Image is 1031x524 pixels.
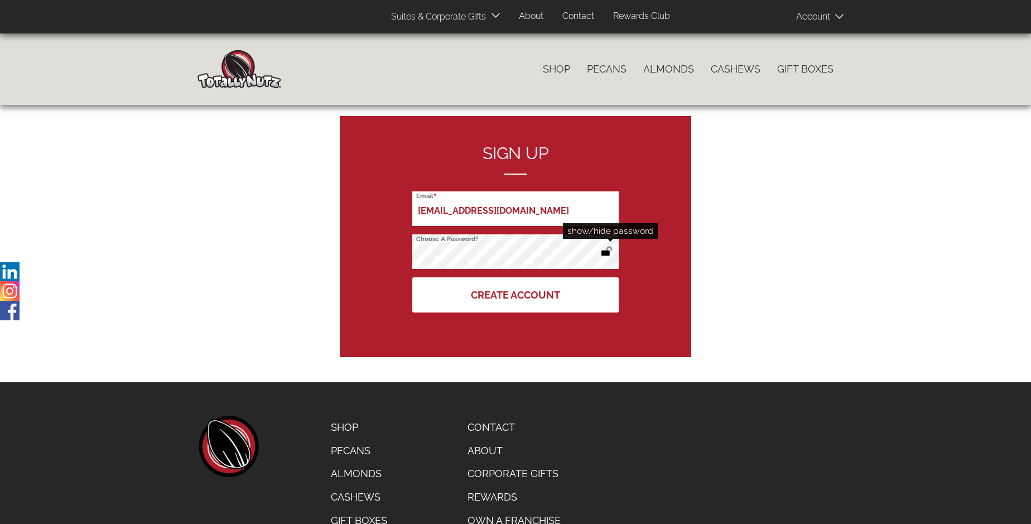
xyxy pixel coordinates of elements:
[563,223,658,239] div: show/hide password
[412,191,619,226] input: Email
[554,6,603,27] a: Contact
[605,6,678,27] a: Rewards Club
[459,462,569,485] a: Corporate Gifts
[412,144,619,175] h2: Sign up
[534,57,579,81] a: Shop
[322,462,396,485] a: Almonds
[383,6,489,28] a: Suites & Corporate Gifts
[459,416,569,439] a: Contact
[322,416,396,439] a: Shop
[510,6,552,27] a: About
[322,439,396,463] a: Pecans
[459,439,569,463] a: About
[769,57,842,81] a: Gift Boxes
[635,57,702,81] a: Almonds
[459,485,569,509] a: Rewards
[579,57,635,81] a: Pecans
[197,50,281,88] img: Home
[197,416,259,477] a: home
[702,57,769,81] a: Cashews
[322,485,396,509] a: Cashews
[412,277,619,313] button: Create Account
